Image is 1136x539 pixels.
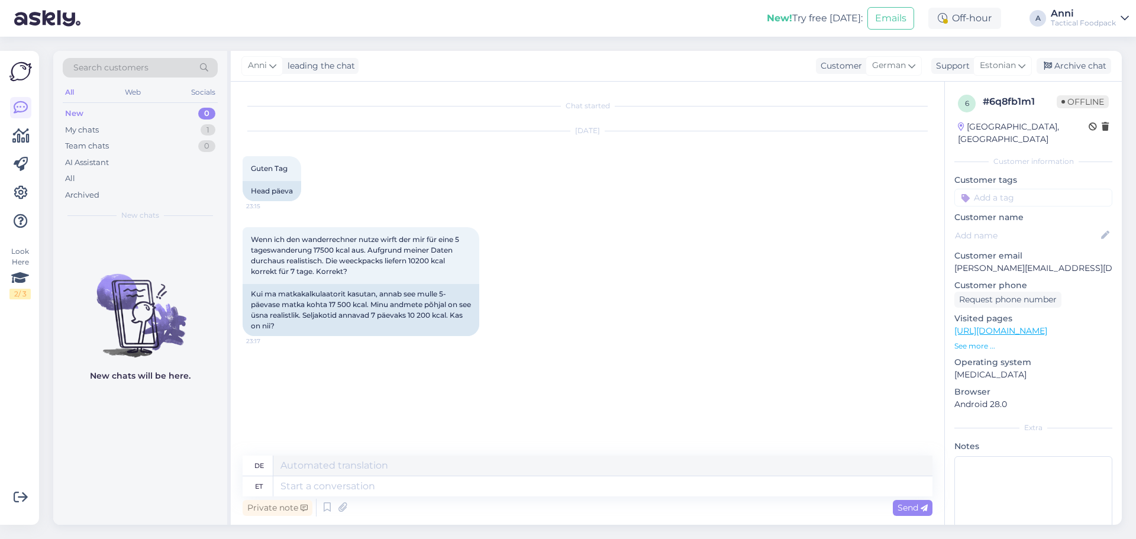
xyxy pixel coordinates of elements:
[898,502,928,513] span: Send
[243,125,932,136] div: [DATE]
[955,229,1099,242] input: Add name
[954,211,1112,224] p: Customer name
[931,60,970,72] div: Support
[198,108,215,120] div: 0
[90,370,191,382] p: New chats will be here.
[243,500,312,516] div: Private note
[246,202,291,211] span: 23:15
[65,173,75,185] div: All
[954,262,1112,275] p: [PERSON_NAME][EMAIL_ADDRESS][DOMAIN_NAME]
[63,85,76,100] div: All
[283,60,355,72] div: leading the chat
[954,440,1112,453] p: Notes
[65,108,83,120] div: New
[928,8,1001,29] div: Off-hour
[198,140,215,152] div: 0
[201,124,215,136] div: 1
[767,11,863,25] div: Try free [DATE]:
[816,60,862,72] div: Customer
[189,85,218,100] div: Socials
[243,181,301,201] div: Head päeva
[954,369,1112,381] p: [MEDICAL_DATA]
[954,189,1112,206] input: Add a tag
[255,476,263,496] div: et
[73,62,149,74] span: Search customers
[1051,9,1116,18] div: Anni
[980,59,1016,72] span: Estonian
[954,386,1112,398] p: Browser
[53,253,227,359] img: No chats
[872,59,906,72] span: German
[9,60,32,83] img: Askly Logo
[954,174,1112,186] p: Customer tags
[9,289,31,299] div: 2 / 3
[983,95,1057,109] div: # 6q8fb1m1
[867,7,914,30] button: Emails
[246,337,291,346] span: 23:17
[954,325,1047,336] a: [URL][DOMAIN_NAME]
[65,124,99,136] div: My chats
[954,341,1112,351] p: See more ...
[954,398,1112,411] p: Android 28.0
[122,85,143,100] div: Web
[1051,18,1116,28] div: Tactical Foodpack
[958,121,1089,146] div: [GEOGRAPHIC_DATA], [GEOGRAPHIC_DATA]
[1037,58,1111,74] div: Archive chat
[248,59,267,72] span: Anni
[65,189,99,201] div: Archived
[243,284,479,336] div: Kui ma matkakalkulaatorit kasutan, annab see mulle 5-päevase matka kohta 17 500 kcal. Minu andmet...
[251,235,461,276] span: Wenn ich den wanderrechner nutze wirft der mir für eine 5 tageswanderung 17500 kcal aus. Aufgrund...
[954,292,1061,308] div: Request phone number
[121,210,159,221] span: New chats
[243,101,932,111] div: Chat started
[954,356,1112,369] p: Operating system
[1051,9,1129,28] a: AnniTactical Foodpack
[954,156,1112,167] div: Customer information
[254,456,264,476] div: de
[1057,95,1109,108] span: Offline
[954,422,1112,433] div: Extra
[65,140,109,152] div: Team chats
[954,279,1112,292] p: Customer phone
[9,246,31,299] div: Look Here
[65,157,109,169] div: AI Assistant
[965,99,969,108] span: 6
[954,250,1112,262] p: Customer email
[767,12,792,24] b: New!
[1029,10,1046,27] div: A
[251,164,288,173] span: Guten Tag
[954,312,1112,325] p: Visited pages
